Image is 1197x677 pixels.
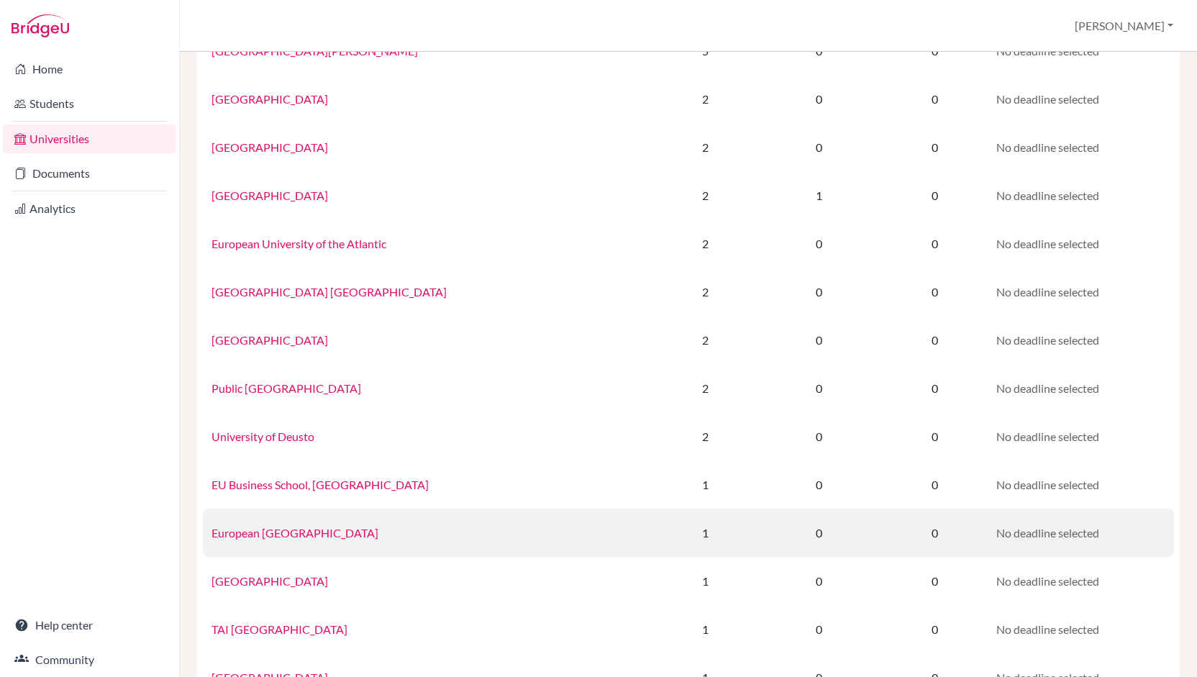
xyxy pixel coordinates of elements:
span: No deadline selected [996,140,1099,154]
a: Documents [3,159,176,188]
a: [GEOGRAPHIC_DATA] [211,92,328,106]
a: University of Deusto [211,430,314,443]
a: [GEOGRAPHIC_DATA] [211,188,328,202]
a: Community [3,645,176,674]
span: No deadline selected [996,333,1099,347]
td: 1 [757,171,882,219]
td: 0 [757,509,882,557]
td: 0 [881,605,987,653]
td: 1 [654,509,757,557]
img: Bridge-U [12,14,69,37]
td: 0 [757,268,882,316]
span: No deadline selected [996,188,1099,202]
a: TAI [GEOGRAPHIC_DATA] [211,622,347,636]
td: 0 [757,219,882,268]
a: Home [3,55,176,83]
td: 0 [881,123,987,171]
a: European University of the Atlantic [211,237,386,250]
a: Students [3,89,176,118]
span: No deadline selected [996,430,1099,443]
td: 2 [654,268,757,316]
a: [GEOGRAPHIC_DATA] [211,574,328,588]
td: 0 [881,460,987,509]
td: 0 [881,316,987,364]
td: 0 [881,557,987,605]
td: 0 [757,412,882,460]
td: 2 [654,75,757,123]
td: 2 [654,412,757,460]
td: 0 [757,75,882,123]
td: 2 [654,219,757,268]
span: No deadline selected [996,574,1099,588]
span: No deadline selected [996,526,1099,540]
td: 0 [881,219,987,268]
td: 2 [654,123,757,171]
td: 0 [757,557,882,605]
td: 0 [881,509,987,557]
button: [PERSON_NAME] [1068,12,1180,40]
a: [GEOGRAPHIC_DATA][PERSON_NAME] [211,44,418,58]
td: 0 [757,123,882,171]
td: 1 [654,460,757,509]
td: 0 [757,605,882,653]
td: 0 [881,364,987,412]
td: 0 [881,412,987,460]
a: Help center [3,611,176,640]
span: No deadline selected [996,92,1099,106]
span: No deadline selected [996,285,1099,299]
a: Universities [3,124,176,153]
a: [GEOGRAPHIC_DATA] [211,333,328,347]
td: 0 [881,171,987,219]
a: EU Business School, [GEOGRAPHIC_DATA] [211,478,429,491]
td: 2 [654,171,757,219]
td: 2 [654,316,757,364]
a: [GEOGRAPHIC_DATA] [GEOGRAPHIC_DATA] [211,285,447,299]
span: No deadline selected [996,44,1099,58]
a: Analytics [3,194,176,223]
span: No deadline selected [996,622,1099,636]
td: 0 [881,268,987,316]
span: No deadline selected [996,478,1099,491]
a: [GEOGRAPHIC_DATA] [211,140,328,154]
td: 1 [654,557,757,605]
a: European [GEOGRAPHIC_DATA] [211,526,378,540]
td: 0 [757,364,882,412]
a: Public [GEOGRAPHIC_DATA] [211,381,361,395]
span: No deadline selected [996,381,1099,395]
td: 0 [757,316,882,364]
td: 2 [654,364,757,412]
td: 1 [654,605,757,653]
td: 0 [757,460,882,509]
td: 0 [881,75,987,123]
span: No deadline selected [996,237,1099,250]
